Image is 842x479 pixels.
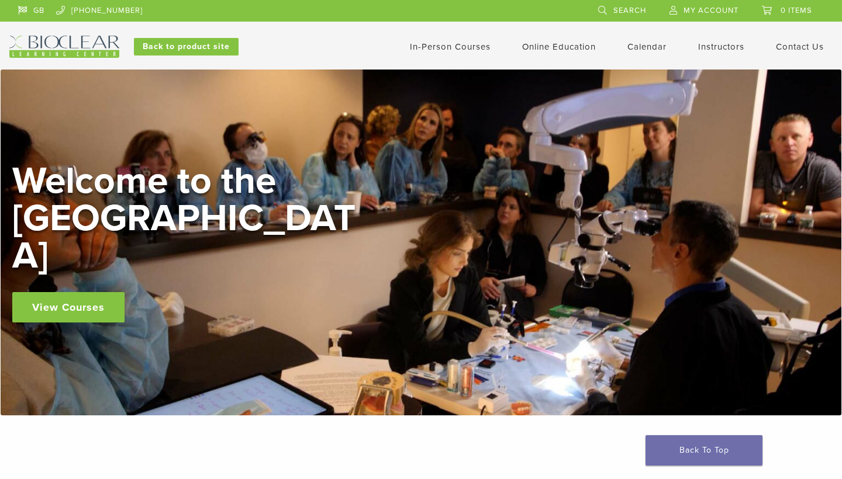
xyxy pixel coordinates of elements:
h2: Welcome to the [GEOGRAPHIC_DATA] [12,162,363,275]
span: My Account [684,6,739,15]
img: Bioclear [9,36,119,58]
a: Online Education [522,41,596,52]
a: Contact Us [776,41,824,52]
a: Calendar [627,41,667,52]
a: Back To Top [646,435,762,466]
a: View Courses [12,292,125,322]
a: In-Person Courses [410,41,491,52]
a: Instructors [698,41,744,52]
span: Search [613,6,646,15]
a: Back to product site [134,38,239,55]
span: 0 items [781,6,812,15]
